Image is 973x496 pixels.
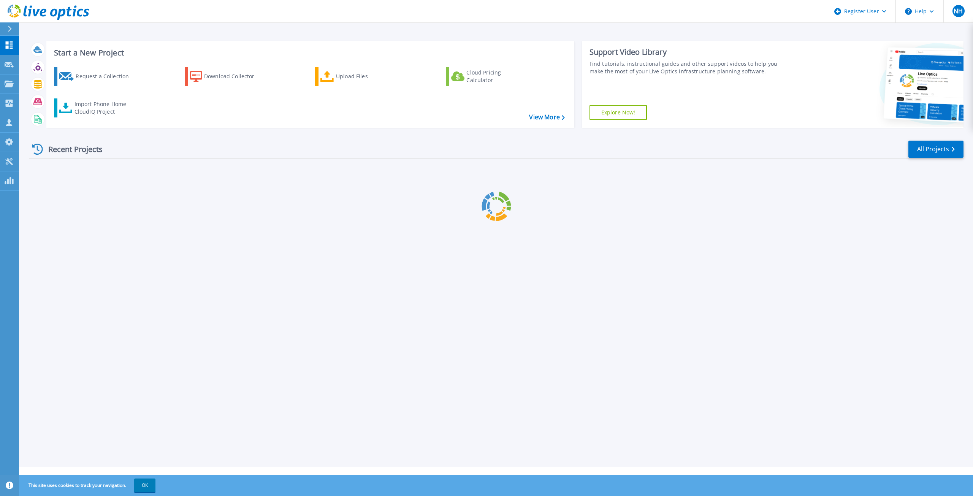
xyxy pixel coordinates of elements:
[21,479,155,492] span: This site uses cookies to track your navigation.
[590,47,787,57] div: Support Video Library
[590,105,647,120] a: Explore Now!
[446,67,531,86] a: Cloud Pricing Calculator
[954,8,963,14] span: NH
[74,100,134,116] div: Import Phone Home CloudIQ Project
[908,141,963,158] a: All Projects
[29,140,113,158] div: Recent Projects
[76,69,136,84] div: Request a Collection
[466,69,527,84] div: Cloud Pricing Calculator
[54,49,564,57] h3: Start a New Project
[590,60,787,75] div: Find tutorials, instructional guides and other support videos to help you make the most of your L...
[54,67,139,86] a: Request a Collection
[185,67,269,86] a: Download Collector
[204,69,265,84] div: Download Collector
[315,67,400,86] a: Upload Files
[529,114,564,121] a: View More
[134,479,155,492] button: OK
[336,69,397,84] div: Upload Files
